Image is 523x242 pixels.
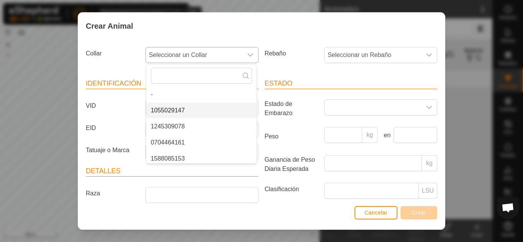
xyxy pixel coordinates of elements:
[86,78,258,89] header: Identificación
[151,106,185,115] span: 1055029147
[146,135,257,150] li: 0704464161
[355,206,397,219] button: Cancelar
[261,155,321,174] label: Ganancia de Peso Diaria Esperada
[412,210,426,216] span: Crear
[381,131,391,140] label: en
[83,99,142,112] label: VID
[151,90,153,99] span: -
[325,47,422,63] span: Seleccionar un Rebaño
[261,127,321,146] label: Peso
[261,47,321,60] label: Rebaño
[362,127,378,143] p-inputgroup-addon: kg
[86,20,133,32] span: Crear Animal
[261,183,321,196] label: Clasificación
[422,155,437,171] p-inputgroup-addon: kg
[146,151,257,166] li: 1588085153
[243,47,258,63] div: dropdown trigger
[422,100,437,115] div: dropdown trigger
[83,187,142,200] label: Raza
[261,99,321,118] label: Estado de Embarazo
[151,138,185,147] span: 0704464161
[419,183,437,199] p-inputgroup-addon: LSU
[83,144,142,157] label: Tatuaje o Marca
[151,154,185,163] span: 1588085153
[422,47,437,63] div: dropdown trigger
[364,210,387,216] span: Cancelar
[265,78,437,89] header: Estado
[400,206,437,219] button: Crear
[146,103,257,118] li: 1055029147
[146,47,243,63] span: Seleccionar un Collar
[146,119,257,134] li: 1245309078
[86,166,258,177] header: Detalles
[151,122,185,131] span: 1245309078
[83,47,142,60] label: Collar
[83,122,142,135] label: EID
[497,196,520,219] div: Chat abierto
[146,87,257,102] li: -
